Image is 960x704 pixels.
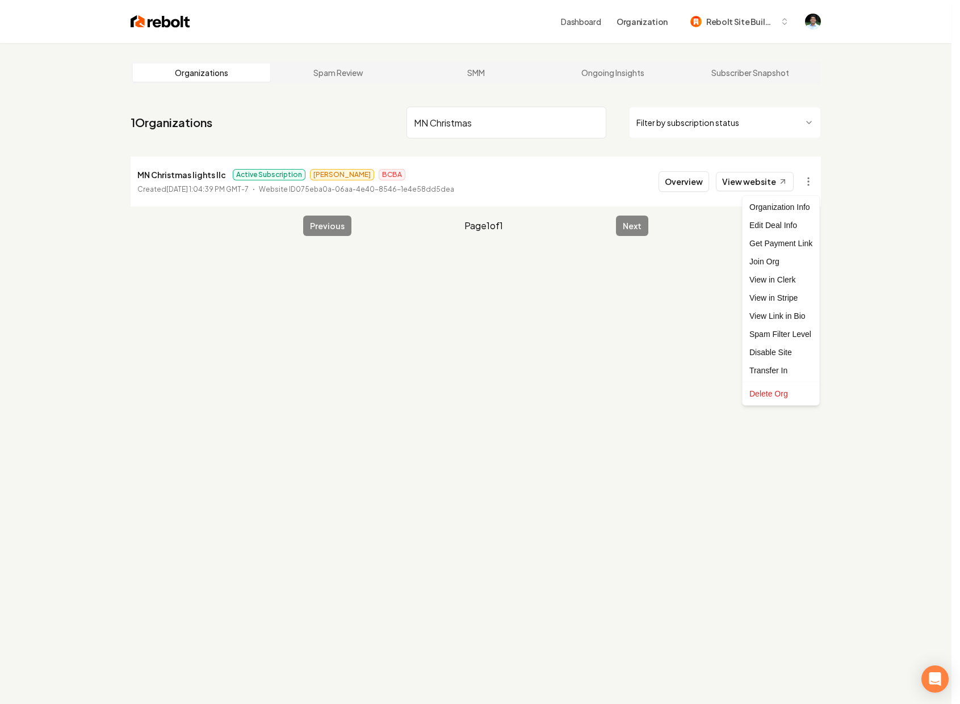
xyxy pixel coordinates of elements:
[745,343,817,361] div: Disable Site
[745,216,817,234] div: Edit Deal Info
[745,234,817,252] div: Get Payment Link
[745,252,817,271] div: Join Org
[745,361,817,380] div: Transfer In
[745,271,817,289] a: View in Clerk
[745,325,817,343] div: Spam Filter Level
[745,198,817,216] div: Organization Info
[745,289,817,307] a: View in Stripe
[745,307,817,325] a: View Link in Bio
[745,385,817,403] div: Delete Org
